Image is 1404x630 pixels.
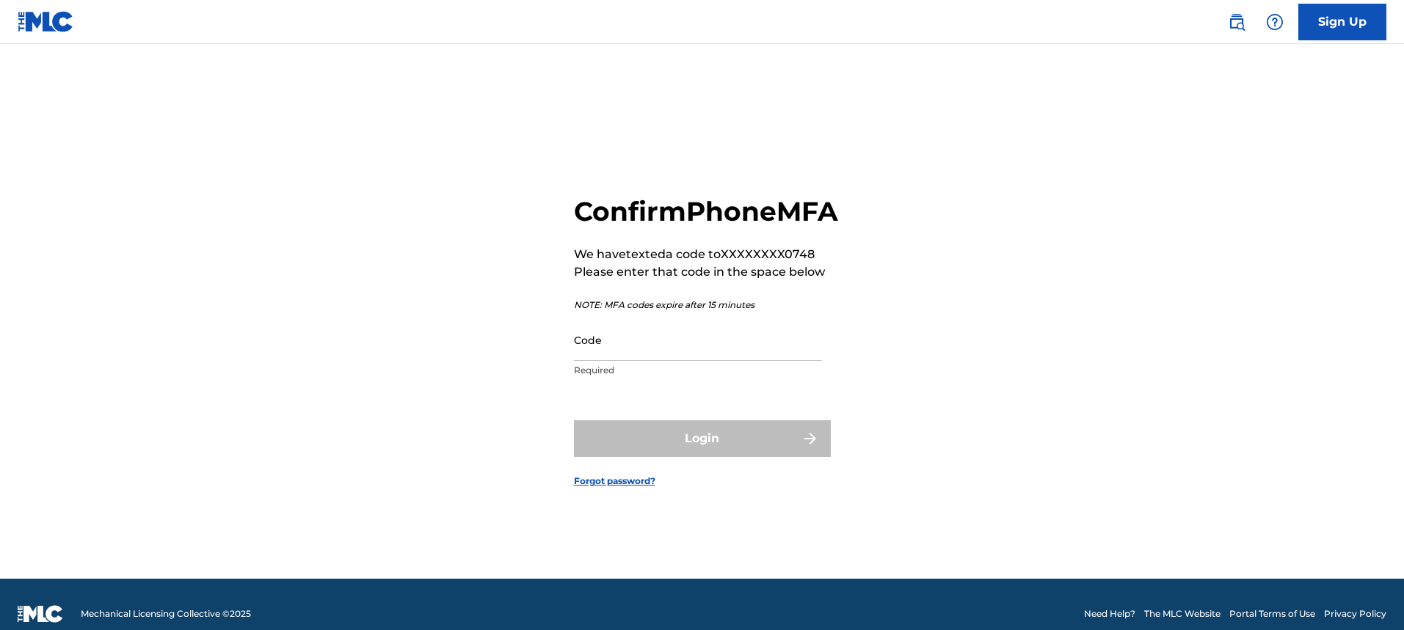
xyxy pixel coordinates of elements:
a: Forgot password? [574,475,655,488]
span: Mechanical Licensing Collective © 2025 [81,607,251,620]
h2: Confirm Phone MFA [574,195,838,228]
a: Need Help? [1084,607,1135,620]
img: help [1266,13,1284,31]
a: The MLC Website [1144,607,1221,620]
p: Please enter that code in the space below [574,263,838,281]
div: Help [1260,7,1290,37]
p: We have texted a code to XXXXXXXX0748 [574,246,838,263]
img: logo [18,605,63,623]
a: Portal Terms of Use [1229,607,1315,620]
img: MLC Logo [18,11,74,32]
p: NOTE: MFA codes expire after 15 minutes [574,298,838,312]
a: Sign Up [1298,4,1386,40]
a: Public Search [1222,7,1251,37]
img: search [1228,13,1245,31]
a: Privacy Policy [1324,607,1386,620]
p: Required [574,364,822,377]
